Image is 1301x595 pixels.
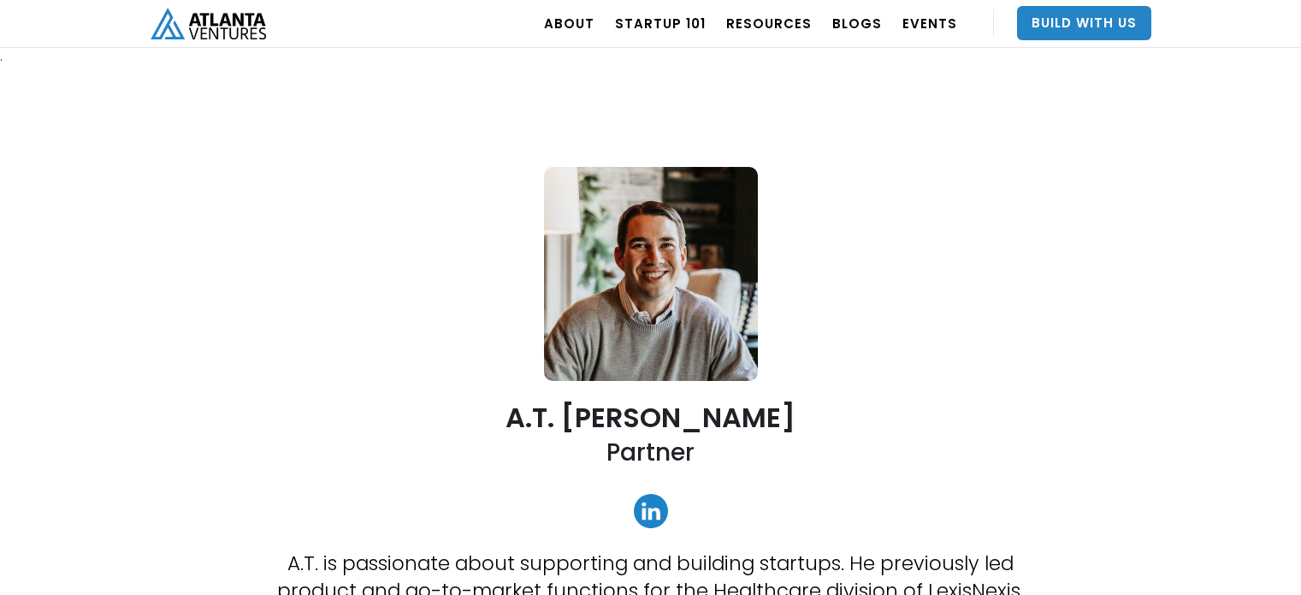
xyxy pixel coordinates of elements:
[606,437,695,468] h2: Partner
[506,402,795,432] h2: A.T. [PERSON_NAME]
[1017,6,1151,40] a: Build With Us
